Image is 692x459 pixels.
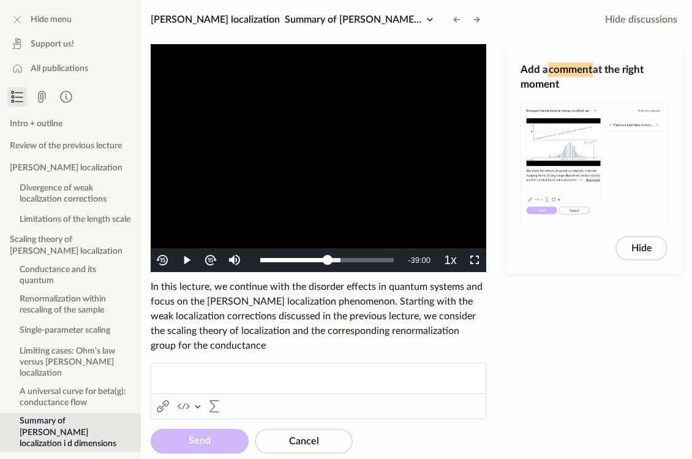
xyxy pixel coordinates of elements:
span: Hide menu [31,13,72,26]
span: All publications [31,63,88,75]
span: [PERSON_NAME] localization [151,15,280,25]
div: Video Player [151,44,486,272]
span: comment [548,63,593,77]
span: Cancel [289,436,319,446]
span: Hide discussions [605,12,677,27]
button: Hide [615,236,668,260]
span: - [408,256,410,265]
img: forth [203,253,217,267]
span: 39:00 [410,256,431,265]
button: [PERSON_NAME] localizationSummary of [PERSON_NAME] localization i d dimensions [146,10,442,29]
span: Summary of [PERSON_NAME] localization i d dimensions [285,15,533,25]
button: Send [151,429,249,453]
button: Cancel [255,429,353,453]
div: Progress Bar [260,258,394,262]
h3: Add a at the right moment [521,63,668,92]
button: Playback Rate [438,248,462,272]
span: Support us! [31,38,74,50]
button: Fullscreen [462,248,486,272]
button: Play [175,248,198,272]
span: In this lecture, we continue with the disorder effects in quantum systems and focus on the [PERSO... [151,282,483,351]
img: back [156,253,170,267]
button: Mute [222,248,246,272]
span: Send [189,436,211,446]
